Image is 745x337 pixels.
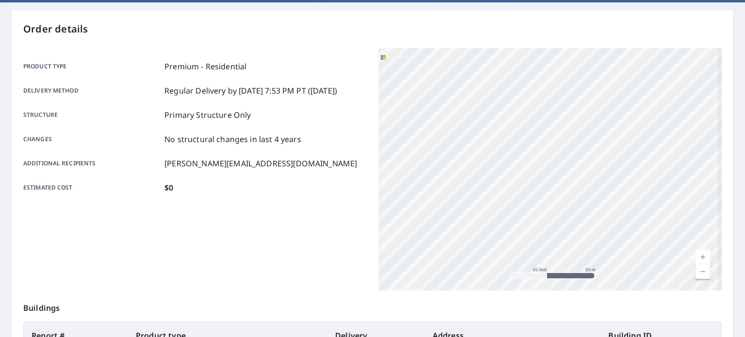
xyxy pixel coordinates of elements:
p: Additional recipients [23,158,161,169]
p: No structural changes in last 4 years [164,133,301,145]
p: Regular Delivery by [DATE] 7:53 PM PT ([DATE]) [164,85,337,96]
a: Current Level 19, Zoom In [696,250,710,264]
p: Product type [23,61,161,72]
p: Delivery method [23,85,161,96]
p: Structure [23,109,161,121]
p: Order details [23,22,722,36]
p: $0 [164,182,173,193]
p: Changes [23,133,161,145]
p: Primary Structure Only [164,109,251,121]
a: Current Level 19, Zoom Out [696,264,710,279]
p: Buildings [23,290,722,321]
p: Premium - Residential [164,61,246,72]
p: [PERSON_NAME][EMAIL_ADDRESS][DOMAIN_NAME] [164,158,357,169]
p: Estimated cost [23,182,161,193]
